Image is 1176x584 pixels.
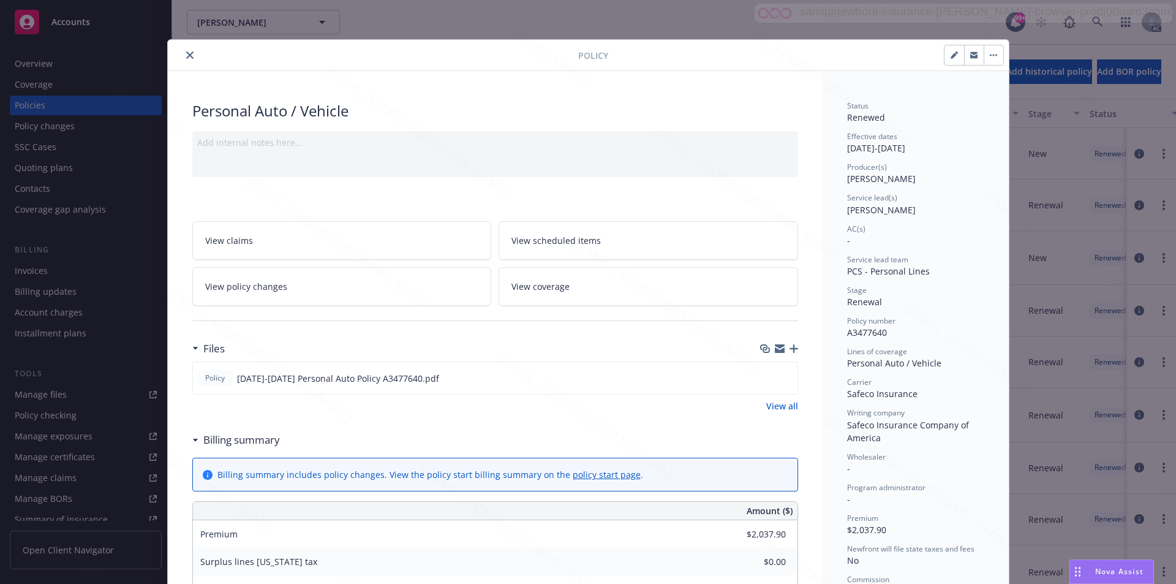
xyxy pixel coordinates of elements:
div: Billing summary includes policy changes. View the policy start billing summary on the . [217,468,643,481]
a: View claims [192,221,492,260]
button: download file [762,372,772,385]
span: AC(s) [847,224,865,234]
span: [DATE]-[DATE] Personal Auto Policy A3477640.pdf [237,372,439,385]
span: Lines of coverage [847,346,907,357]
span: - [847,235,850,246]
span: View scheduled items [511,234,601,247]
span: - [847,493,850,505]
span: - [847,463,850,474]
a: View all [766,400,798,412]
button: Nova Assist [1069,559,1154,584]
span: $2,037.90 [847,524,886,536]
span: Service lead team [847,254,908,265]
div: Billing summary [192,432,280,448]
a: policy start page [573,469,641,480]
span: Policy [578,49,608,62]
span: Effective dates [847,131,897,142]
div: Files [192,341,225,357]
a: View coverage [499,267,798,306]
span: Safeco Insurance Company of America [847,419,971,444]
a: View policy changes [192,267,492,306]
span: Surplus lines [US_STATE] tax [200,556,317,567]
span: Stage [847,285,867,295]
span: View policy changes [205,280,287,293]
span: A3477640 [847,327,887,338]
span: Renewal [847,296,882,308]
span: Wholesaler [847,452,886,462]
span: Renewed [847,112,885,123]
h3: Billing summary [203,432,280,448]
span: Safeco Insurance [847,388,918,400]
span: Nova Assist [1095,566,1144,577]
div: [DATE] - [DATE] [847,131,984,154]
span: Carrier [847,377,872,387]
span: Premium [847,513,878,523]
span: Producer(s) [847,162,887,172]
div: Add internal notes here... [197,136,793,149]
span: [PERSON_NAME] [847,173,916,184]
span: View coverage [511,280,570,293]
span: Policy number [847,316,895,326]
span: PCS - Personal Lines [847,265,930,277]
span: [PERSON_NAME] [847,204,916,216]
span: No [847,555,859,566]
button: preview file [782,372,793,385]
input: 0.00 [714,553,793,571]
span: Writing company [847,408,905,418]
div: Personal Auto / Vehicle [192,100,798,121]
span: Amount ($) [747,504,793,517]
h3: Files [203,341,225,357]
div: Drag to move [1070,560,1085,583]
input: 0.00 [714,525,793,544]
span: Policy [203,373,227,384]
span: Premium [200,528,238,540]
span: Service lead(s) [847,192,897,203]
span: Newfront will file state taxes and fees [847,544,974,554]
span: Program administrator [847,482,925,493]
button: close [183,48,197,63]
span: View claims [205,234,253,247]
span: Status [847,100,869,111]
a: View scheduled items [499,221,798,260]
div: Personal Auto / Vehicle [847,357,984,370]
